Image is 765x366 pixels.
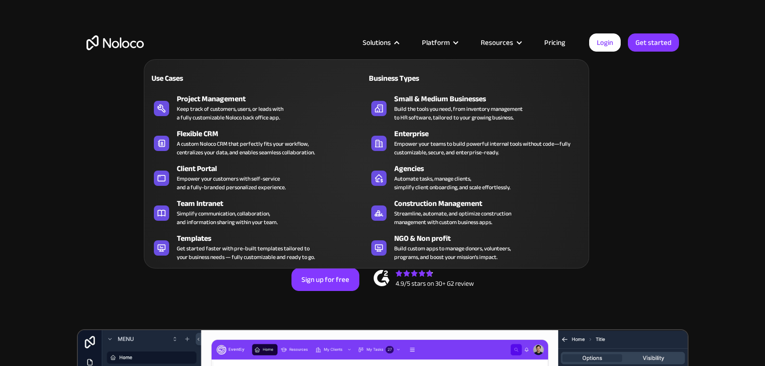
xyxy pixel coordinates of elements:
div: Resources [481,36,513,49]
a: Project ManagementKeep track of customers, users, or leads witha fully customizable Noloco back o... [149,91,366,124]
div: Client Portal [177,163,371,174]
h2: Business Apps for Teams [86,118,679,194]
div: Templates [177,233,371,244]
a: EnterpriseEmpower your teams to build powerful internal tools without code—fully customizable, se... [366,126,584,159]
div: Business Types [366,73,471,84]
div: Solutions [363,36,391,49]
a: Business Types [366,67,584,89]
a: Small & Medium BusinessesBuild the tools you need, from inventory managementto HR software, tailo... [366,91,584,124]
div: Automate tasks, manage clients, simplify client onboarding, and scale effortlessly. [394,174,510,192]
div: Empower your customers with self-service and a fully-branded personalized experience. [177,174,286,192]
a: Use Cases [149,67,366,89]
a: Team IntranetSimplify communication, collaboration,and information sharing within your team. [149,196,366,228]
div: Flexible CRM [177,128,371,140]
a: TemplatesGet started faster with pre-built templates tailored toyour business needs — fully custo... [149,231,366,263]
a: AgenciesAutomate tasks, manage clients,simplify client onboarding, and scale effortlessly. [366,161,584,194]
h1: Custom No-Code Business Apps Platform [86,100,679,108]
div: Keep track of customers, users, or leads with a fully customizable Noloco back office app. [177,105,283,122]
div: Build custom apps to manage donors, volunteers, programs, and boost your mission’s impact. [394,244,511,261]
div: Empower your teams to build powerful internal tools without code—fully customizable, secure, and ... [394,140,579,157]
div: Agencies [394,163,588,174]
div: Simplify communication, collaboration, and information sharing within your team. [177,209,278,226]
div: A custom Noloco CRM that perfectly fits your workflow, centralizes your data, and enables seamles... [177,140,315,157]
a: Login [589,33,621,52]
div: Team Intranet [177,198,371,209]
a: NGO & Non profitBuild custom apps to manage donors, volunteers,programs, and boost your mission’s... [366,231,584,263]
div: Project Management [177,93,371,105]
div: Get started faster with pre-built templates tailored to your business needs — fully customizable ... [177,244,315,261]
div: Streamline, automate, and optimize construction management with custom business apps. [394,209,511,226]
nav: Solutions [144,46,589,269]
div: NGO & Non profit [394,233,588,244]
a: home [86,35,144,50]
a: Client PortalEmpower your customers with self-serviceand a fully-branded personalized experience. [149,161,366,194]
a: Get started [628,33,679,52]
div: Small & Medium Businesses [394,93,588,105]
div: Construction Management [394,198,588,209]
div: Solutions [351,36,410,49]
div: Build the tools you need, from inventory management to HR software, tailored to your growing busi... [394,105,523,122]
a: Sign up for free [291,268,359,291]
div: Platform [422,36,450,49]
a: Construction ManagementStreamline, automate, and optimize constructionmanagement with custom busi... [366,196,584,228]
div: Platform [410,36,469,49]
div: Use Cases [149,73,254,84]
div: Enterprise [394,128,588,140]
a: Flexible CRMA custom Noloco CRM that perfectly fits your workflow,centralizes your data, and enab... [149,126,366,159]
div: Resources [469,36,532,49]
a: Pricing [532,36,577,49]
